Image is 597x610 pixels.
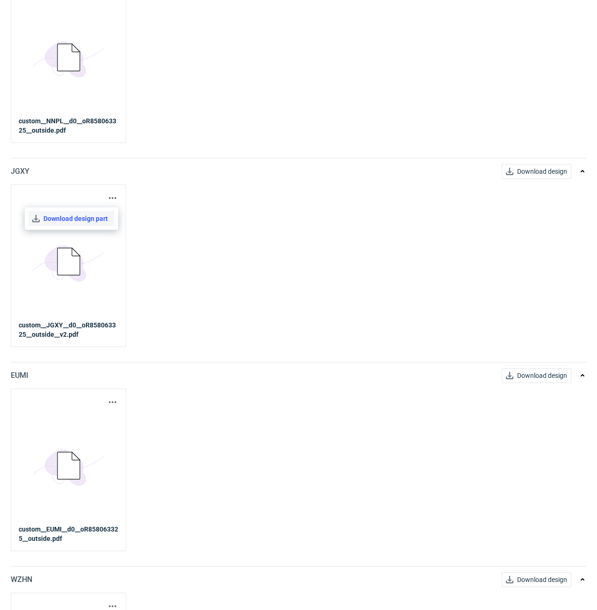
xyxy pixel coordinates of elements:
p: EUMI [11,370,28,381]
strong: custom__JGXY__d0__oR858063325__outside__v2.pdf [19,321,116,338]
strong: custom__EUMI__d0__oR858063325__outside.pdf [19,525,118,542]
p: WZHN [11,574,32,585]
a: custom__NNPL__d0__oR858063325__outside.pdf [19,116,118,135]
span: Download design [517,372,567,379]
button: Download design [502,164,571,179]
span: Download design [517,576,567,583]
button: Actions [107,397,118,408]
a: custom__JGXY__d0__oR858063325__outside__v2.pdf [19,320,118,339]
strong: custom__NNPL__d0__oR858063325__outside.pdf [19,117,116,134]
span: Download design [517,168,567,175]
a: custom__EUMI__d0__oR858063325__outside.pdf [19,525,118,543]
button: Download design [502,572,571,587]
button: Download design [502,368,571,383]
button: Actions [107,192,118,204]
a: Download design part [28,211,114,226]
p: JGXY [11,166,29,177]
